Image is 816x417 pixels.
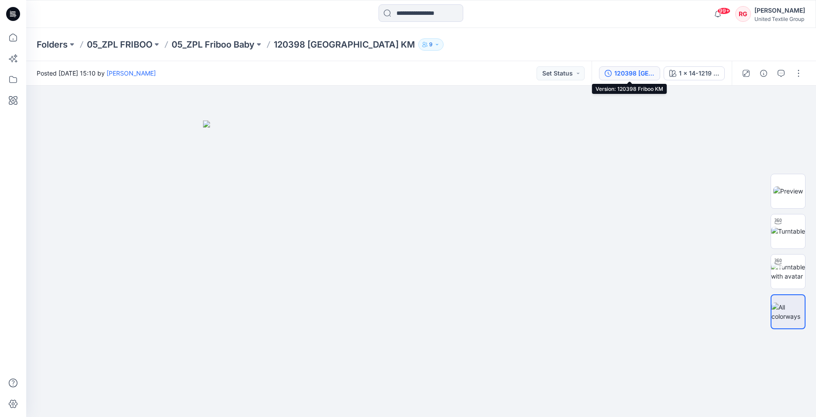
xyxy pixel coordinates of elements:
[87,38,152,51] a: 05_ZPL FRIBOO
[599,66,660,80] button: 120398 [GEOGRAPHIC_DATA] KM
[679,69,719,78] div: 1 x 14-1219 TCX
[773,186,803,196] img: Preview
[771,262,805,281] img: Turntable with avatar
[664,66,725,80] button: 1 x 14-1219 TCX
[771,227,805,236] img: Turntable
[757,66,771,80] button: Details
[754,5,805,16] div: [PERSON_NAME]
[771,303,805,321] img: All colorways
[418,38,444,51] button: 9
[735,6,751,22] div: RG
[274,38,415,51] p: 120398 [GEOGRAPHIC_DATA] KM
[614,69,654,78] div: 120398 Friboo KM
[717,7,730,14] span: 99+
[37,38,68,51] a: Folders
[754,16,805,22] div: United Textile Group
[429,40,433,49] p: 9
[172,38,255,51] a: 05_ZPL Friboo Baby
[37,69,156,78] span: Posted [DATE] 15:10 by
[107,69,156,77] a: [PERSON_NAME]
